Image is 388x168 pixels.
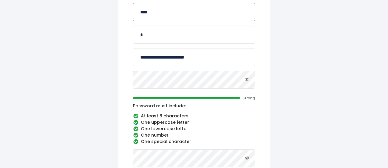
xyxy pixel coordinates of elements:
li: At least 8 characters [133,113,255,119]
i: Toggle password visibility [245,77,249,81]
span: Strong [243,96,255,101]
p: Password must include: [133,103,255,109]
li: One lowercase letter [133,126,255,132]
li: One special character [133,139,255,145]
li: One number [133,133,255,138]
li: One uppercase letter [133,120,255,125]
